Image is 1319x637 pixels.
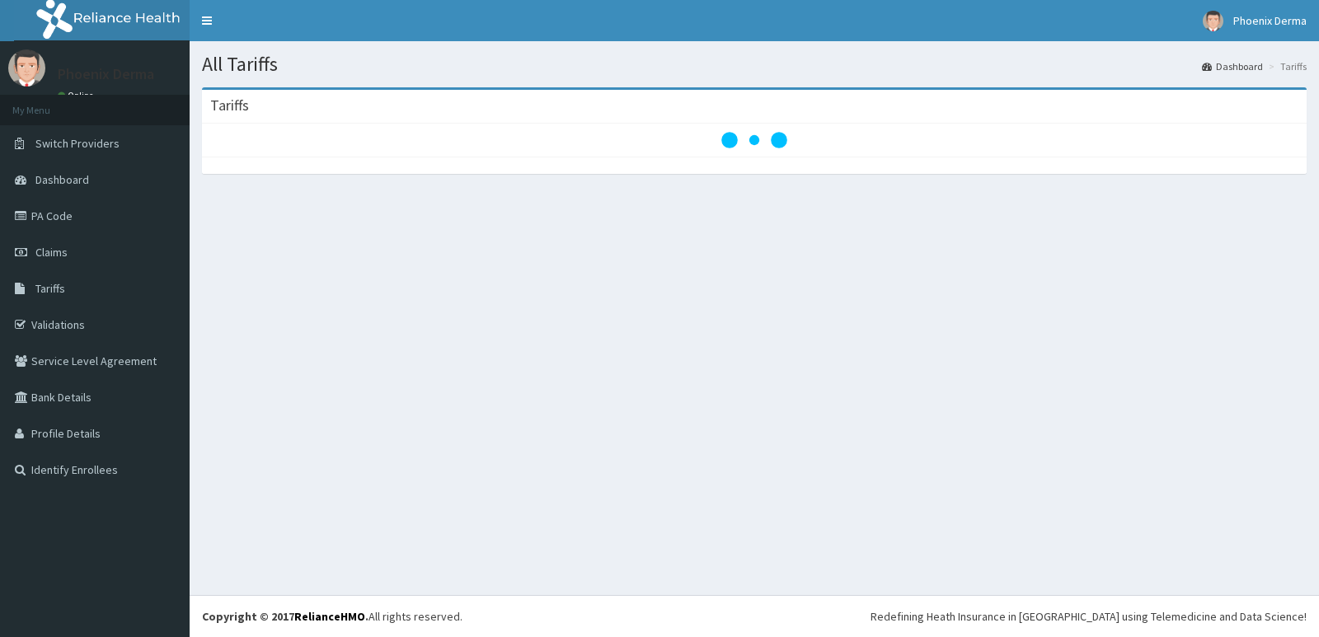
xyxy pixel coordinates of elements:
[721,107,787,173] svg: audio-loading
[35,172,89,187] span: Dashboard
[58,67,154,82] p: Phoenix Derma
[202,54,1307,75] h1: All Tariffs
[8,49,45,87] img: User Image
[190,595,1319,637] footer: All rights reserved.
[1203,11,1223,31] img: User Image
[1202,59,1263,73] a: Dashboard
[210,98,249,113] h3: Tariffs
[58,90,97,101] a: Online
[35,281,65,296] span: Tariffs
[871,608,1307,625] div: Redefining Heath Insurance in [GEOGRAPHIC_DATA] using Telemedicine and Data Science!
[35,136,120,151] span: Switch Providers
[1233,13,1307,28] span: Phoenix Derma
[294,609,365,624] a: RelianceHMO
[202,609,368,624] strong: Copyright © 2017 .
[35,245,68,260] span: Claims
[1265,59,1307,73] li: Tariffs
